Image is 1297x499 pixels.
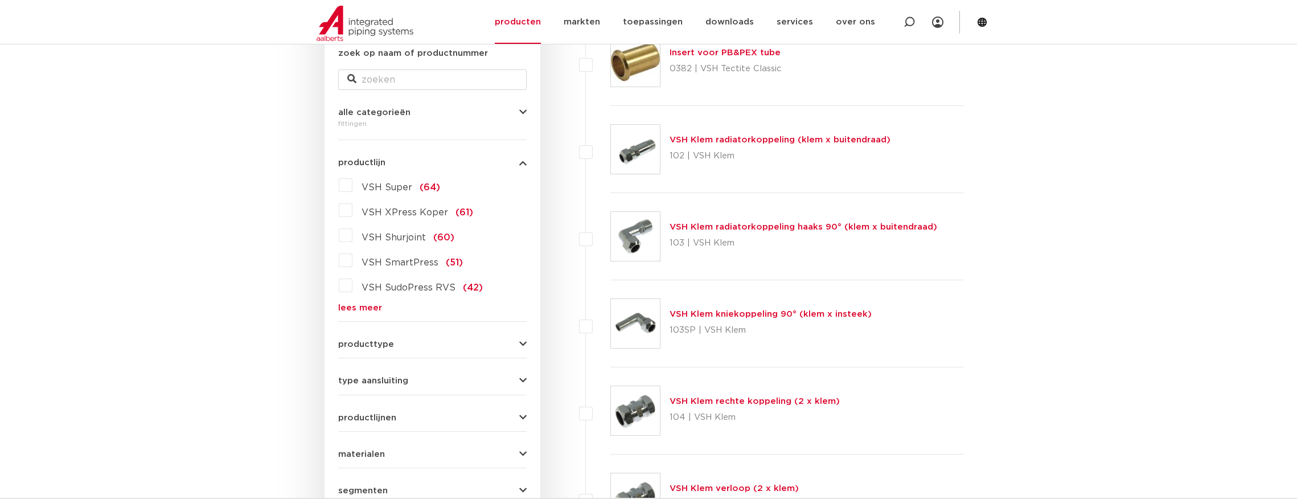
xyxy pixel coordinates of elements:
[670,147,890,165] p: 102 | VSH Klem
[338,414,396,422] span: productlijnen
[611,38,660,87] img: Thumbnail for Insert voor PB&PEX tube
[338,158,527,167] button: productlijn
[362,183,412,192] span: VSH Super
[338,158,385,167] span: productlijn
[670,223,937,231] a: VSH Klem radiatorkoppeling haaks 90° (klem x buitendraad)
[338,377,408,385] span: type aansluiting
[446,258,463,267] span: (51)
[338,108,527,117] button: alle categorieën
[338,340,394,349] span: producttype
[362,258,438,267] span: VSH SmartPress
[362,208,448,217] span: VSH XPress Koper
[670,397,840,406] a: VSH Klem rechte koppeling (2 x klem)
[611,212,660,261] img: Thumbnail for VSH Klem radiatorkoppeling haaks 90° (klem x buitendraad)
[338,377,527,385] button: type aansluiting
[433,233,454,242] span: (60)
[338,340,527,349] button: producttype
[338,108,411,117] span: alle categorieën
[670,234,937,252] p: 103 | VSH Klem
[420,183,440,192] span: (64)
[611,125,660,174] img: Thumbnail for VSH Klem radiatorkoppeling (klem x buitendraad)
[338,414,527,422] button: productlijnen
[362,233,426,242] span: VSH Shurjoint
[338,450,385,459] span: materialen
[362,283,455,292] span: VSH SudoPress RVS
[670,310,872,318] a: VSH Klem kniekoppeling 90° (klem x insteek)
[338,69,527,90] input: zoeken
[611,299,660,348] img: Thumbnail for VSH Klem kniekoppeling 90° (klem x insteek)
[670,60,782,78] p: 0382 | VSH Tectite Classic
[463,283,483,292] span: (42)
[338,304,527,312] a: lees meer
[932,10,943,35] div: my IPS
[338,450,527,459] button: materialen
[670,484,799,493] a: VSH Klem verloop (2 x klem)
[338,486,527,495] button: segmenten
[670,136,890,144] a: VSH Klem radiatorkoppeling (klem x buitendraad)
[338,47,488,60] label: zoek op naam of productnummer
[338,486,388,495] span: segmenten
[670,321,872,340] p: 103SP | VSH Klem
[611,386,660,435] img: Thumbnail for VSH Klem rechte koppeling (2 x klem)
[338,117,527,130] div: fittingen
[455,208,473,217] span: (61)
[670,48,781,57] a: Insert voor PB&PEX tube
[670,408,840,427] p: 104 | VSH Klem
